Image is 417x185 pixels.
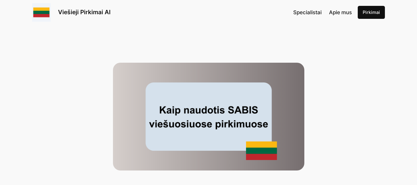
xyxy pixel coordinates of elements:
[358,6,385,19] a: Pirkimai
[293,8,322,16] a: Specialistai
[293,8,352,16] nav: Navigation
[32,3,51,22] img: Viešieji pirkimai logo
[293,9,322,15] span: Specialistai
[329,8,352,16] a: Apie mus
[58,8,111,16] a: Viešieji Pirkimai AI
[329,9,352,15] span: Apie mus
